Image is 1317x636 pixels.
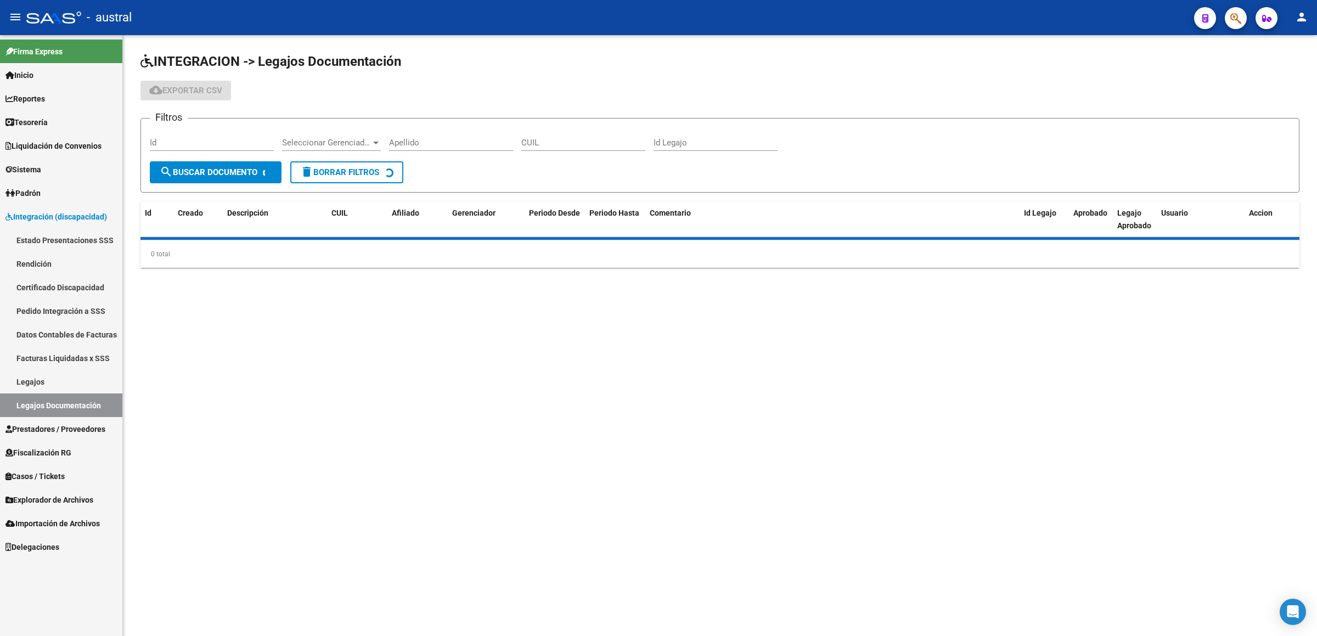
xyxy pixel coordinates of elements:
[140,54,401,69] span: INTEGRACION -> Legajos Documentación
[290,161,403,183] button: Borrar Filtros
[1024,209,1056,217] span: Id Legajo
[5,69,33,81] span: Inicio
[140,201,173,238] datatable-header-cell: Id
[5,423,105,435] span: Prestadores / Proveedores
[392,209,419,217] span: Afiliado
[5,494,93,506] span: Explorador de Archivos
[1073,209,1107,217] span: Aprobado
[1020,201,1069,238] datatable-header-cell: Id Legajo
[5,470,65,482] span: Casos / Tickets
[149,83,162,97] mat-icon: cloud_download
[331,209,348,217] span: CUIL
[529,209,580,217] span: Periodo Desde
[327,201,387,238] datatable-header-cell: CUIL
[150,110,188,125] h3: Filtros
[300,165,313,178] mat-icon: delete
[5,187,41,199] span: Padrón
[145,209,151,217] span: Id
[282,138,371,148] span: Seleccionar Gerenciador
[452,209,496,217] span: Gerenciador
[87,5,132,30] span: - austral
[9,10,22,24] mat-icon: menu
[227,209,268,217] span: Descripción
[1161,209,1188,217] span: Usuario
[1245,201,1299,238] datatable-header-cell: Accion
[160,165,173,178] mat-icon: search
[5,447,71,459] span: Fiscalización RG
[387,201,448,238] datatable-header-cell: Afiliado
[300,167,379,177] span: Borrar Filtros
[160,167,257,177] span: Buscar Documento
[5,164,41,176] span: Sistema
[5,541,59,553] span: Delegaciones
[1069,201,1113,238] datatable-header-cell: Aprobado
[585,201,645,238] datatable-header-cell: Periodo Hasta
[1295,10,1308,24] mat-icon: person
[1113,201,1157,238] datatable-header-cell: Legajo Aprobado
[178,209,203,217] span: Creado
[5,211,107,223] span: Integración (discapacidad)
[448,201,525,238] datatable-header-cell: Gerenciador
[5,116,48,128] span: Tesorería
[525,201,585,238] datatable-header-cell: Periodo Desde
[5,140,102,152] span: Liquidación de Convenios
[1117,209,1151,230] span: Legajo Aprobado
[140,81,231,100] button: Exportar CSV
[5,517,100,530] span: Importación de Archivos
[5,93,45,105] span: Reportes
[5,46,63,58] span: Firma Express
[1280,599,1306,625] div: Open Intercom Messenger
[1249,209,1273,217] span: Accion
[173,201,223,238] datatable-header-cell: Creado
[589,209,639,217] span: Periodo Hasta
[223,201,327,238] datatable-header-cell: Descripción
[650,209,691,217] span: Comentario
[149,86,222,95] span: Exportar CSV
[1157,201,1245,238] datatable-header-cell: Usuario
[150,161,282,183] button: Buscar Documento
[645,201,1020,238] datatable-header-cell: Comentario
[140,240,1299,268] div: 0 total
